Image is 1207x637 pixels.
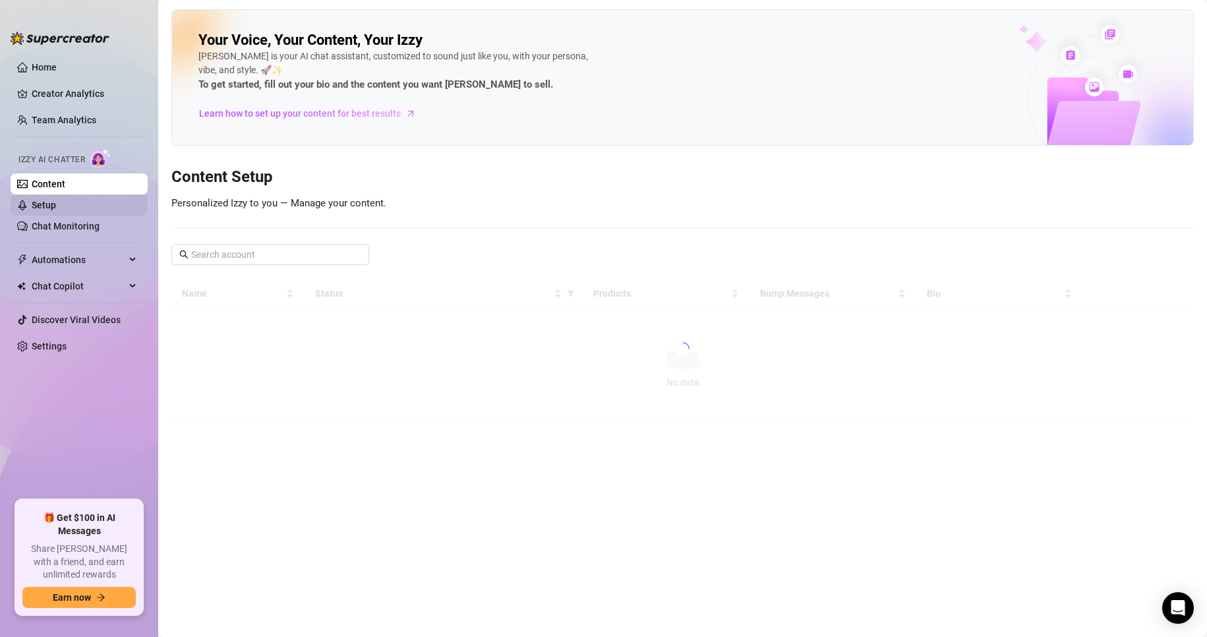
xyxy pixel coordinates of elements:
[53,592,91,603] span: Earn now
[18,154,85,166] span: Izzy AI Chatter
[191,247,351,262] input: Search account
[198,31,423,49] h2: Your Voice, Your Content, Your Izzy
[32,341,67,351] a: Settings
[22,512,136,537] span: 🎁 Get $100 in AI Messages
[22,587,136,608] button: Earn nowarrow-right
[32,200,56,210] a: Setup
[989,11,1193,145] img: ai-chatter-content-library-cLFOSyPT.png
[198,78,553,90] strong: To get started, fill out your bio and the content you want [PERSON_NAME] to sell.
[171,197,386,209] span: Personalized Izzy to you — Manage your content.
[90,148,111,167] img: AI Chatter
[32,249,125,270] span: Automations
[32,276,125,297] span: Chat Copilot
[171,167,1194,188] h3: Content Setup
[32,221,100,231] a: Chat Monitoring
[17,282,26,291] img: Chat Copilot
[22,543,136,582] span: Share [PERSON_NAME] with a friend, and earn unlimited rewards
[179,250,189,259] span: search
[199,106,401,121] span: Learn how to set up your content for best results
[32,315,121,325] a: Discover Viral Videos
[11,32,109,45] img: logo-BBDzfeDw.svg
[32,62,57,73] a: Home
[17,255,28,265] span: thunderbolt
[404,107,417,120] span: arrow-right
[32,179,65,189] a: Content
[198,103,426,124] a: Learn how to set up your content for best results
[96,593,105,602] span: arrow-right
[676,342,690,355] span: loading
[198,49,594,93] div: [PERSON_NAME] is your AI chat assistant, customized to sound just like you, with your persona, vi...
[1162,592,1194,624] div: Open Intercom Messenger
[32,83,137,104] a: Creator Analytics
[32,115,96,125] a: Team Analytics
